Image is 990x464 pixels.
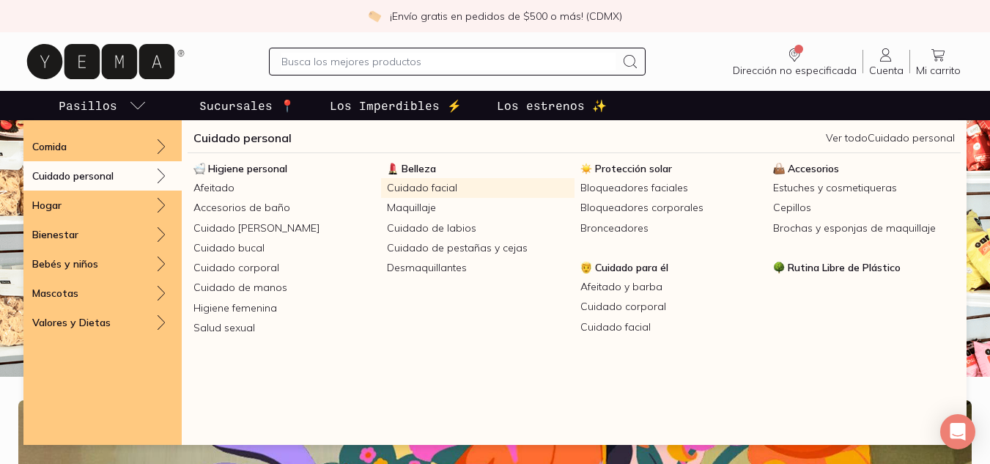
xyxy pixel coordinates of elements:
[188,159,381,178] a: Higiene personalHigiene personal
[208,162,287,175] span: Higiene personal
[497,97,607,114] p: Los estrenos ✨
[575,258,768,277] a: Cuidado para élCuidado para él
[595,261,668,274] span: Cuidado para él
[575,178,768,198] a: Bloqueadores faciales
[193,129,292,147] a: Cuidado personal
[32,169,114,183] p: Cuidado personal
[381,178,575,198] a: Cuidado facial
[575,159,768,178] a: Protección solarProtección solar
[188,218,381,238] a: Cuidado [PERSON_NAME]
[767,178,961,198] a: Estuches y cosmetiqueras
[188,258,381,278] a: Cuidado corporal
[575,198,768,218] a: Bloqueadores corporales
[32,199,62,212] p: Hogar
[368,10,381,23] img: check
[381,198,575,218] a: Maquillaje
[767,258,961,277] a: Rutina Libre de PlásticoRutina Libre de Plástico
[575,317,768,337] a: Cuidado facial
[32,287,78,300] p: Mascotas
[575,277,768,297] a: Afeitado y barba
[580,262,592,273] img: Cuidado para él
[390,9,622,23] p: ¡Envío gratis en pedidos de $500 o más! (CDMX)
[767,198,961,218] a: Cepillos
[199,97,295,114] p: Sucursales 📍
[327,91,465,120] a: Los Imperdibles ⚡️
[580,163,592,174] img: Protección solar
[188,198,381,218] a: Accesorios de baño
[193,163,205,174] img: Higiene personal
[595,162,672,175] span: Protección solar
[402,162,436,175] span: Belleza
[196,91,298,120] a: Sucursales 📍
[188,238,381,258] a: Cuidado bucal
[381,258,575,278] a: Desmaquillantes
[188,278,381,298] a: Cuidado de manos
[188,318,381,338] a: Salud sexual
[767,159,961,178] a: AccesoriosAccesorios
[188,178,381,198] a: Afeitado
[869,64,904,77] span: Cuenta
[788,261,901,274] span: Rutina Libre de Plástico
[32,316,111,329] p: Valores y Dietas
[387,163,399,174] img: Belleza
[575,218,768,238] a: Bronceadores
[32,228,78,241] p: Bienestar
[788,162,839,175] span: Accesorios
[381,238,575,258] a: Cuidado de pestañas y cejas
[59,97,117,114] p: Pasillos
[940,414,975,449] div: Open Intercom Messenger
[733,64,857,77] span: Dirección no especificada
[494,91,610,120] a: Los estrenos ✨
[773,163,785,174] img: Accesorios
[188,298,381,318] a: Higiene femenina
[863,46,909,77] a: Cuenta
[381,218,575,238] a: Cuidado de labios
[916,64,961,77] span: Mi carrito
[767,218,961,238] a: Brochas y esponjas de maquillaje
[575,297,768,317] a: Cuidado corporal
[773,262,785,273] img: Rutina Libre de Plástico
[826,131,955,144] a: Ver todoCuidado personal
[381,159,575,178] a: BellezaBelleza
[56,91,149,120] a: pasillo-todos-link
[727,46,862,77] a: Dirección no especificada
[32,257,98,270] p: Bebés y niños
[330,97,462,114] p: Los Imperdibles ⚡️
[910,46,967,77] a: Mi carrito
[32,140,67,153] p: Comida
[281,53,616,70] input: Busca los mejores productos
